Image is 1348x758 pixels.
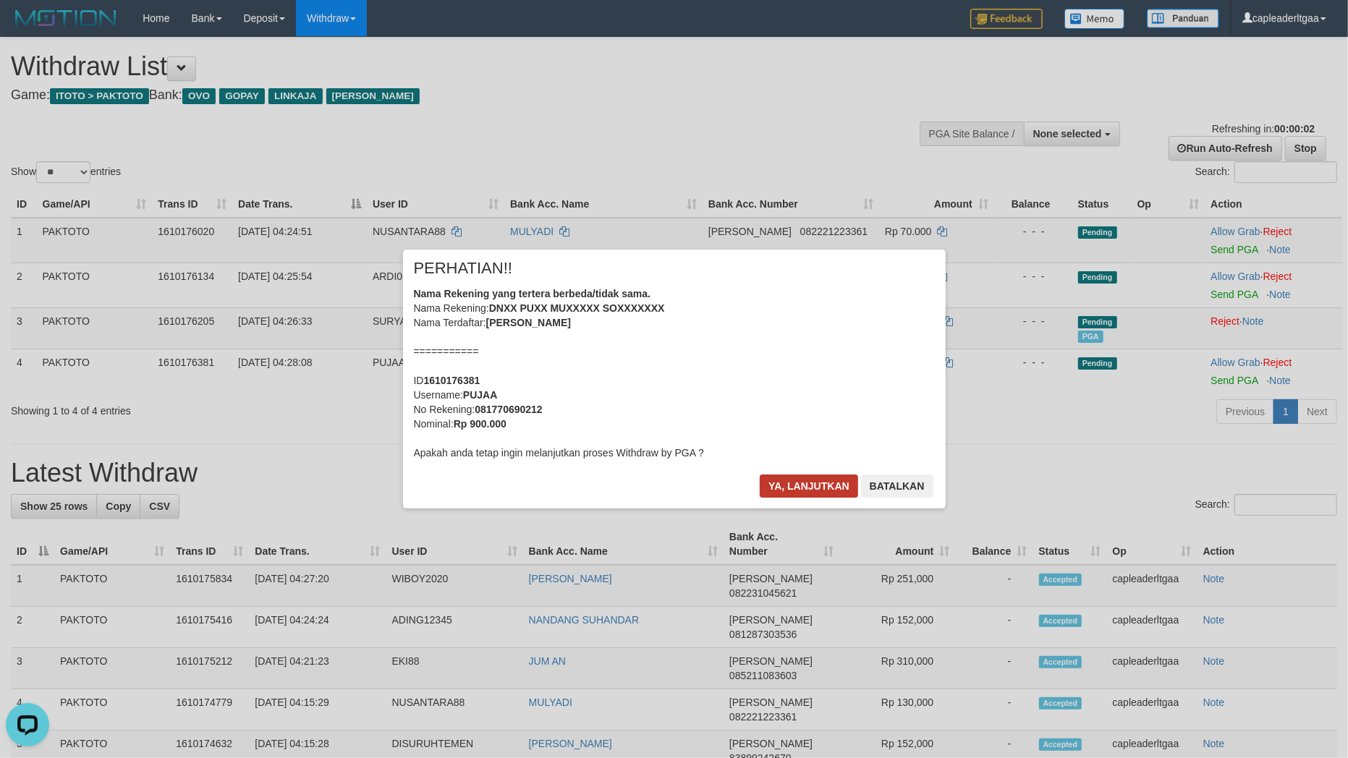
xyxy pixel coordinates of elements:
[6,6,49,49] button: Open LiveChat chat widget
[414,288,651,299] b: Nama Rekening yang tertera berbeda/tidak sama.
[489,302,665,314] b: DNXX PUXX MUXXXXX SOXXXXXXX
[424,375,480,386] b: 1610176381
[861,474,933,498] button: Batalkan
[414,286,935,460] div: Nama Rekening: Nama Terdaftar: =========== ID Username: No Rekening: Nominal: Apakah anda tetap i...
[475,404,542,415] b: 081770690212
[454,418,506,430] b: Rp 900.000
[463,389,497,401] b: PUJAA
[414,261,513,276] span: PERHATIAN!!
[486,317,571,328] b: [PERSON_NAME]
[760,474,858,498] button: Ya, lanjutkan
